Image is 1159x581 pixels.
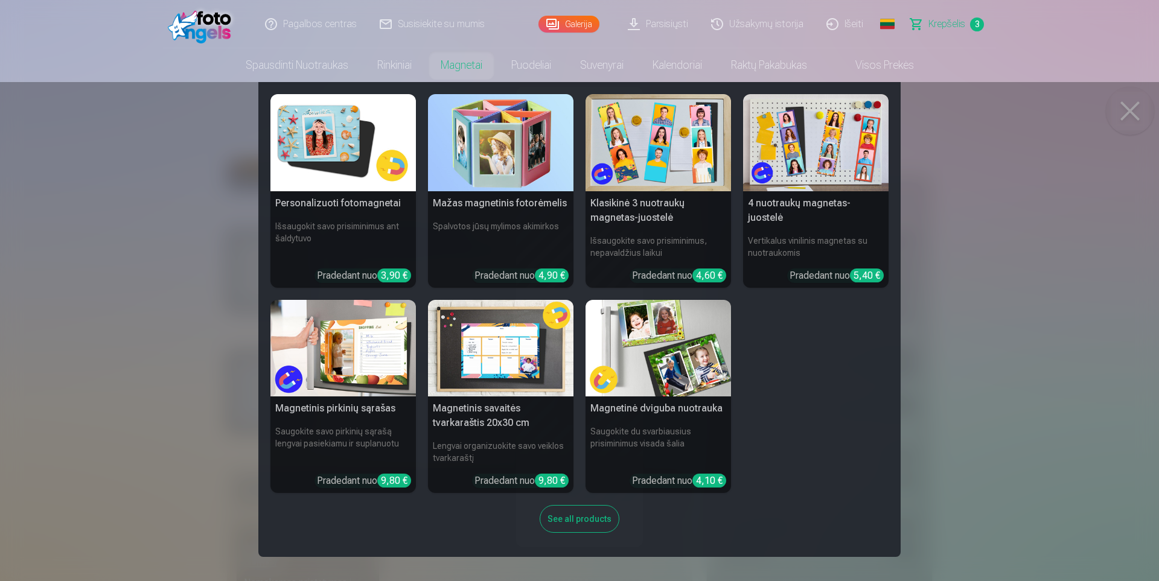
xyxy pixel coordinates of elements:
h5: Magnetinis savaitės tvarkaraštis 20x30 cm [428,396,573,435]
div: See all products [540,505,619,533]
span: Krepšelis [928,17,965,31]
div: Pradedant nuo [790,268,884,283]
h5: Klasikinė 3 nuotraukų magnetas-juostelė [586,191,731,230]
a: Visos prekės [822,48,928,82]
h6: Vertikalus vinilinis magnetas su nuotraukomis [743,230,889,264]
div: 9,80 € [377,474,411,487]
h6: Lengvai organizuokite savo veiklos tvarkaraštį [428,435,573,469]
img: Magnetinė dviguba nuotrauka [586,300,731,397]
a: See all products [540,512,619,524]
h6: Išsaugokit savo prisiminimus ant šaldytuvo [270,215,416,264]
div: Pradedant nuo [632,474,726,488]
h5: Magnetinis pirkinių sąrašas [270,396,416,421]
a: Personalizuoti fotomagnetaiPersonalizuoti fotomagnetaiIšsaugokit savo prisiminimus ant šaldytuvoP... [270,94,416,288]
a: Kalendoriai [638,48,717,82]
h5: Personalizuoti fotomagnetai [270,191,416,215]
div: 3,90 € [377,268,411,282]
a: Magnetinis pirkinių sąrašas Magnetinis pirkinių sąrašasSaugokite savo pirkinių sąrašą lengvai pas... [270,300,416,494]
a: Magnetinis savaitės tvarkaraštis 20x30 cmMagnetinis savaitės tvarkaraštis 20x30 cmLengvai organiz... [428,300,573,494]
div: 4,90 € [535,268,569,282]
img: Magnetinis pirkinių sąrašas [270,300,416,397]
a: Raktų pakabukas [717,48,822,82]
div: 5,40 € [850,268,884,282]
h6: Išsaugokite savo prisiminimus, nepavaldžius laikui [586,230,731,264]
div: Pradedant nuo [632,268,726,283]
img: Magnetinis savaitės tvarkaraštis 20x30 cm [428,300,573,397]
a: Rinkiniai [363,48,426,82]
img: /fa2 [168,5,237,43]
img: Mažas magnetinis fotorėmelis [428,94,573,191]
a: Magnetinė dviguba nuotrauka Magnetinė dviguba nuotraukaSaugokite du svarbiausius prisiminimus vis... [586,300,731,494]
a: Klasikinė 3 nuotraukų magnetas-juostelėKlasikinė 3 nuotraukų magnetas-juostelėIšsaugokite savo pr... [586,94,731,288]
div: Pradedant nuo [317,268,411,283]
h5: 4 nuotraukų magnetas-juostelė [743,191,889,230]
a: Suvenyrai [566,48,638,82]
h5: Magnetinė dviguba nuotrauka [586,396,731,421]
a: Galerija [538,16,599,33]
div: 4,60 € [692,268,726,282]
div: 4,10 € [692,474,726,487]
div: Pradedant nuo [474,474,569,488]
span: 3 [970,17,984,31]
div: Pradedant nuo [474,268,569,283]
img: 4 nuotraukų magnetas-juostelė [743,94,889,191]
img: Personalizuoti fotomagnetai [270,94,416,191]
a: Puodeliai [497,48,566,82]
h6: Spalvotos jūsų mylimos akimirkos [428,215,573,264]
div: Pradedant nuo [317,474,411,488]
a: 4 nuotraukų magnetas-juostelė4 nuotraukų magnetas-juostelėVertikalus vinilinis magnetas su nuotra... [743,94,889,288]
img: Klasikinė 3 nuotraukų magnetas-juostelė [586,94,731,191]
a: Magnetai [426,48,497,82]
a: Mažas magnetinis fotorėmelisMažas magnetinis fotorėmelisSpalvotos jūsų mylimos akimirkosPradedant... [428,94,573,288]
h6: Saugokite du svarbiausius prisiminimus visada šalia [586,421,731,469]
h6: Saugokite savo pirkinių sąrašą lengvai pasiekiamu ir suplanuotu [270,421,416,469]
h5: Mažas magnetinis fotorėmelis [428,191,573,215]
a: Spausdinti nuotraukas [231,48,363,82]
div: 9,80 € [535,474,569,487]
